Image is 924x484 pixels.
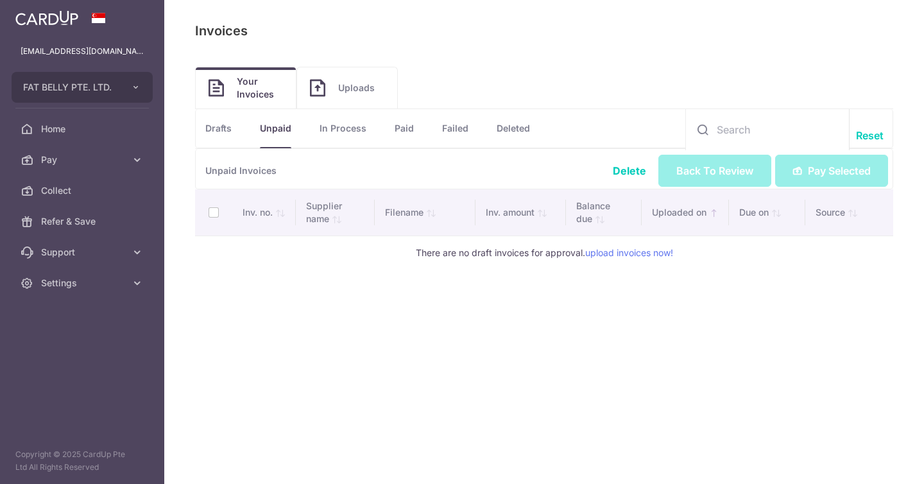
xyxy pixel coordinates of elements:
[21,45,144,58] p: [EMAIL_ADDRESS][DOMAIN_NAME]
[297,67,397,108] a: Uploads
[12,72,153,103] button: FAT BELLY PTE. LTD.
[15,10,78,26] img: CardUp
[205,109,232,148] a: Drafts
[296,189,374,236] th: Supplier name: activate to sort column ascending
[195,236,893,270] td: There are no draft invoices for approval.
[475,189,566,236] th: Inv. amount: activate to sort column ascending
[196,67,296,108] a: Your Invoices
[232,189,296,236] th: Inv. no.: activate to sort column ascending
[395,109,414,148] a: Paid
[310,79,325,97] img: Invoice icon Image
[320,109,366,148] a: In Process
[856,128,884,143] a: Reset
[442,109,468,148] a: Failed
[338,82,384,94] span: Uploads
[41,277,126,290] span: Settings
[195,21,248,41] p: Invoices
[566,189,642,236] th: Balance due: activate to sort column ascending
[41,153,126,166] span: Pay
[686,109,849,150] input: Search
[195,149,893,189] p: Unpaid Invoices
[41,215,126,228] span: Refer & Save
[642,189,728,236] th: Uploaded on: activate to sort column ascending
[209,79,224,97] img: Invoice icon Image
[41,184,126,197] span: Collect
[23,81,118,94] span: FAT BELLY PTE. LTD.
[497,109,530,148] a: Deleted
[729,189,805,236] th: Due on: activate to sort column ascending
[375,189,475,236] th: Filename: activate to sort column ascending
[237,75,283,101] span: Your Invoices
[260,109,291,148] a: Unpaid
[41,123,126,135] span: Home
[805,189,893,236] th: Source: activate to sort column ascending
[585,247,673,258] a: upload invoices now!
[41,246,126,259] span: Support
